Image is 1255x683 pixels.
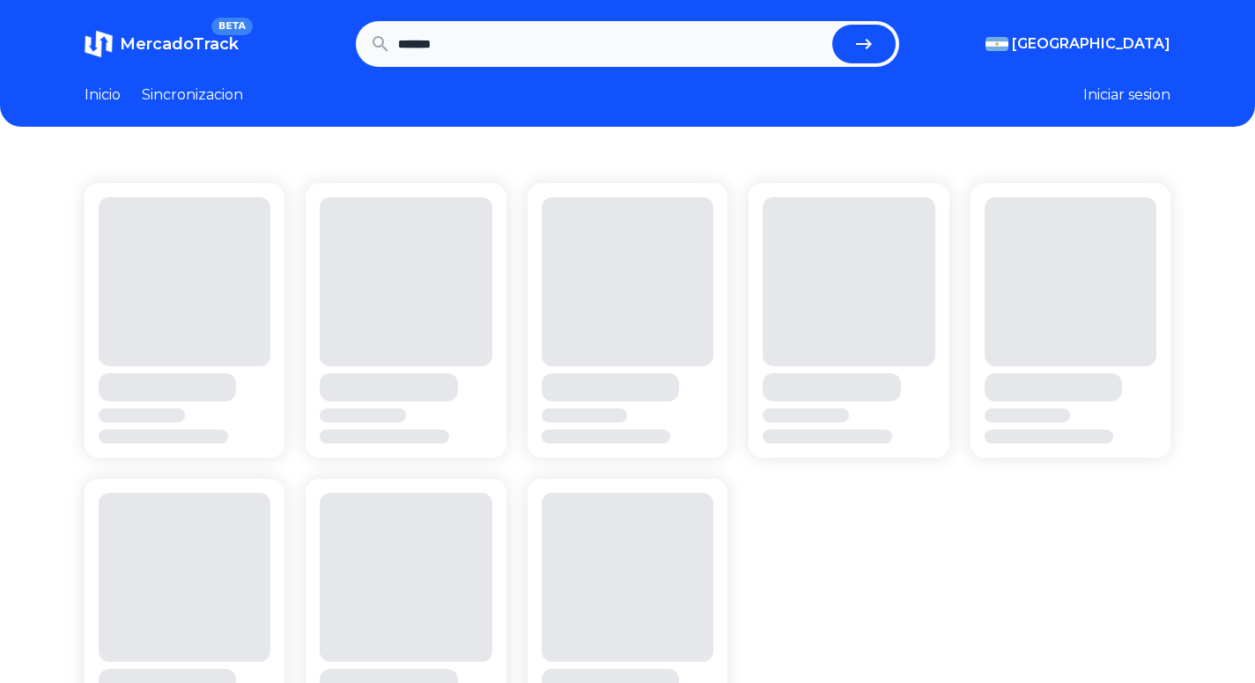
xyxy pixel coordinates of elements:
[85,30,239,58] a: MercadoTrackBETA
[85,30,113,58] img: MercadoTrack
[120,34,239,54] span: MercadoTrack
[85,84,121,106] a: Inicio
[986,33,1170,55] button: [GEOGRAPHIC_DATA]
[986,37,1008,51] img: Argentina
[142,84,243,106] a: Sincronizacion
[1012,33,1170,55] span: [GEOGRAPHIC_DATA]
[1083,84,1170,106] button: Iniciar sesion
[211,18,253,35] span: BETA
